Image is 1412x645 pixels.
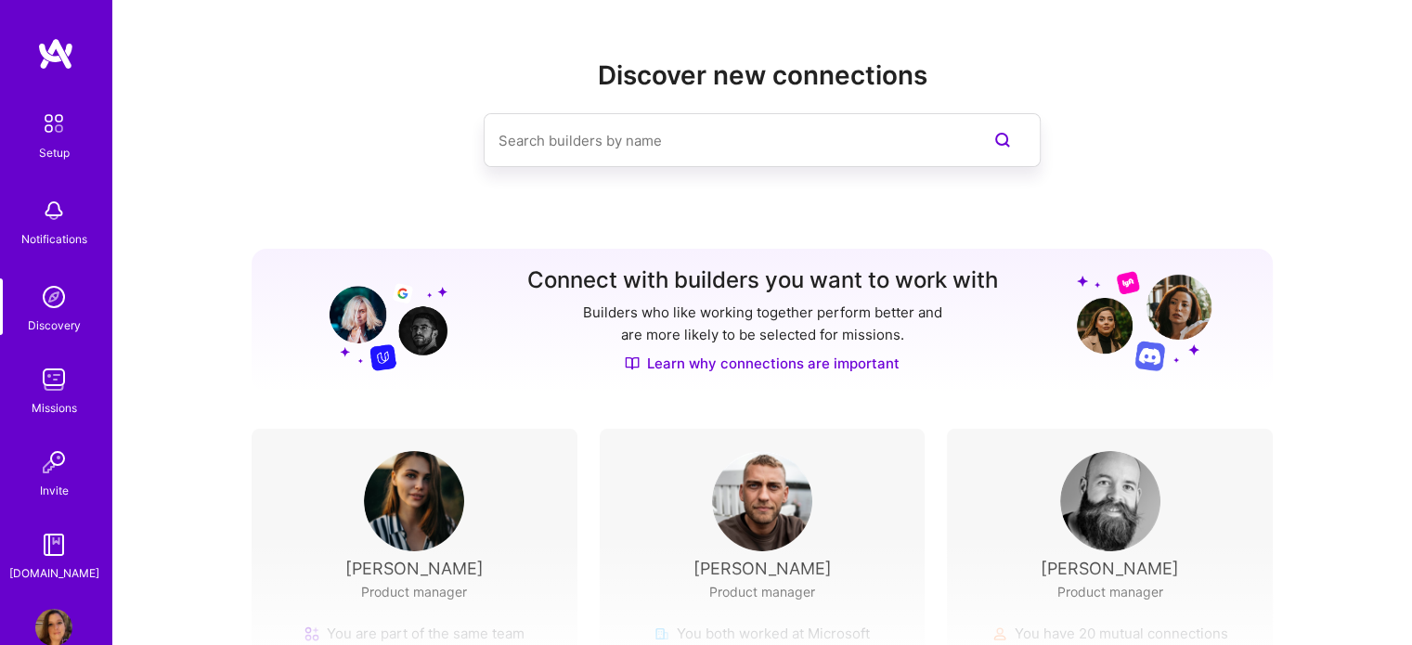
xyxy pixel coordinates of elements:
[499,117,952,164] input: Search builders by name
[1077,270,1211,371] img: Grow your network
[35,192,72,229] img: bell
[991,129,1014,151] i: icon SearchPurple
[625,354,900,373] a: Learn why connections are important
[712,451,812,551] img: User Avatar
[35,361,72,398] img: teamwork
[625,355,640,371] img: Discover
[35,526,72,563] img: guide book
[32,398,77,418] div: Missions
[579,302,946,346] p: Builders who like working together perform better and are more likely to be selected for missions.
[35,444,72,481] img: Invite
[1060,451,1160,551] img: User Avatar
[9,563,99,583] div: [DOMAIN_NAME]
[252,60,1273,91] h2: Discover new connections
[364,451,464,551] img: User Avatar
[37,37,74,71] img: logo
[39,143,70,162] div: Setup
[21,229,87,249] div: Notifications
[40,481,69,500] div: Invite
[313,269,447,371] img: Grow your network
[34,104,73,143] img: setup
[28,316,81,335] div: Discovery
[35,278,72,316] img: discovery
[527,267,998,294] h3: Connect with builders you want to work with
